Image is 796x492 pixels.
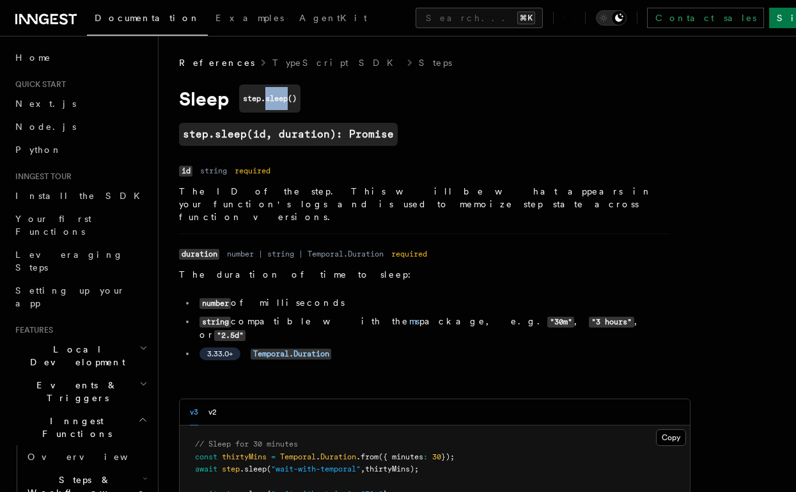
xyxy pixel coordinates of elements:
[10,138,150,161] a: Python
[596,10,627,26] button: Toggle dark mode
[409,316,419,326] a: ms
[179,123,398,146] a: step.sleep(id, duration): Promise
[10,338,150,374] button: Local Development
[10,409,150,445] button: Inngest Functions
[15,191,148,201] span: Install the SDK
[179,84,691,113] h1: Sleep
[419,56,452,69] a: Steps
[378,452,423,461] span: ({ minutes
[208,399,217,425] button: v2
[10,79,66,90] span: Quick start
[589,317,634,328] code: "3 hours"
[271,452,276,461] span: =
[10,207,150,243] a: Your first Functions
[280,452,316,461] span: Temporal
[647,8,764,28] a: Contact sales
[27,452,159,462] span: Overview
[15,214,91,237] span: Your first Functions
[15,285,125,308] span: Setting up your app
[15,250,123,273] span: Leveraging Steps
[267,464,271,473] span: (
[316,452,320,461] span: .
[15,145,62,155] span: Python
[95,13,200,23] span: Documentation
[10,415,138,440] span: Inngest Functions
[15,51,51,64] span: Home
[235,166,270,176] dd: required
[239,84,300,113] code: step.sleep()
[432,452,441,461] span: 30
[179,56,254,69] span: References
[222,464,240,473] span: step
[22,445,150,468] a: Overview
[292,4,375,35] a: AgentKit
[547,317,574,328] code: "30m"
[10,171,72,182] span: Inngest tour
[10,279,150,315] a: Setting up your app
[299,13,367,23] span: AgentKit
[361,464,365,473] span: ,
[10,374,150,409] button: Events & Triggers
[196,315,670,342] li: compatible with the package, e.g. , , or
[391,249,427,259] dd: required
[272,56,401,69] a: TypeScript SDK
[320,452,356,461] span: Duration
[10,325,53,335] span: Features
[179,268,670,281] p: The duration of time to sleep:
[87,4,208,36] a: Documentation
[251,349,331,360] code: Temporal.Duration
[190,399,198,425] button: v3
[10,243,150,279] a: Leveraging Steps
[10,46,150,69] a: Home
[356,452,378,461] span: .from
[214,330,246,341] code: "2.5d"
[365,464,419,473] span: thirtyMins);
[10,184,150,207] a: Install the SDK
[207,349,233,359] span: 3.33.0+
[208,4,292,35] a: Examples
[222,452,267,461] span: thirtyMins
[15,122,76,132] span: Node.js
[227,249,384,259] dd: number | string | Temporal.Duration
[656,429,686,446] button: Copy
[179,166,192,177] code: id
[195,464,217,473] span: await
[441,452,455,461] span: });
[199,298,231,309] code: number
[240,464,267,473] span: .sleep
[179,249,219,260] code: duration
[195,440,298,448] span: // Sleep for 30 minutes
[423,452,428,461] span: :
[10,379,139,404] span: Events & Triggers
[517,12,535,24] kbd: ⌘K
[179,185,670,223] p: The ID of the step. This will be what appears in your function's logs and is used to memoize step...
[15,99,76,109] span: Next.js
[271,464,361,473] span: "wait-with-temporal"
[199,317,231,328] code: string
[10,343,139,369] span: Local Development
[10,92,150,115] a: Next.js
[215,13,284,23] span: Examples
[196,296,670,310] li: of milliseconds
[195,452,217,461] span: const
[200,166,227,176] dd: string
[251,348,331,358] a: Temporal.Duration
[10,115,150,138] a: Node.js
[416,8,543,28] button: Search...⌘K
